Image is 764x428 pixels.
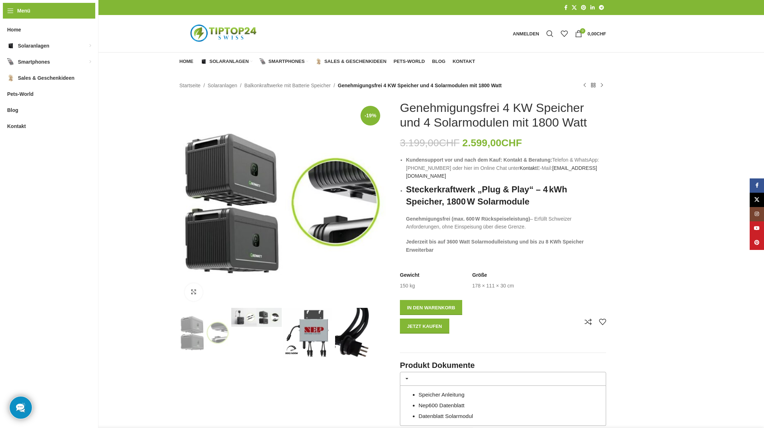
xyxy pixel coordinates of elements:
[513,31,539,36] span: Anmelden
[283,308,334,358] img: Genehmigungsfrei 4 KW Speicher und 4 Solarmodulen mit 1800 Watt – Bild 3
[472,272,487,279] span: Größe
[335,308,386,375] img: Genehmigungsfrei 4 KW Speicher und 4 Solarmodulen mit 1800 Watt – Bild 4
[18,55,50,68] span: Smartphones
[453,59,475,64] span: Kontakt
[462,137,522,148] bdi: 2.599,00
[503,157,552,163] strong: Kontakt & Beratung:
[400,319,449,334] button: Jetzt kaufen
[315,58,322,65] img: Sales & Geschenkideen
[17,7,30,15] span: Menü
[579,3,588,13] a: Pinterest Social Link
[406,239,584,252] b: Jederzeit bis auf 3600 Watt Solarmodulleistung und bis zu 8 KWh Speicher Erweiterbar
[400,282,415,290] td: 150 kg
[596,31,606,36] span: CHF
[179,100,386,306] img: Noah_Growatt_2000_2
[7,104,18,117] span: Blog
[750,178,764,193] a: Facebook Social Link
[200,58,207,65] img: Solaranlagen
[501,137,522,148] span: CHF
[419,413,473,419] a: Datenblatt Solarmodul
[269,59,305,64] span: Smartphones
[18,39,49,52] span: Solaranlagen
[750,207,764,221] a: Instagram Social Link
[419,402,464,408] a: Nep600 Datenblatt
[580,28,585,34] span: 0
[588,3,597,13] a: LinkedIn Social Link
[519,165,536,171] a: Kontakt
[562,3,570,13] a: Facebook Social Link
[406,183,606,207] h2: Steckerkraftwerk „Plug & Play“ – 4 kWh Speicher, 1800 W Solarmodule
[231,308,282,327] img: Genehmigungsfrei 4 KW Speicher und 4 Solarmodulen mit 1800 Watt – Bild 2
[750,193,764,207] a: X Social Link
[208,82,237,89] a: Solaranlagen
[406,157,502,163] strong: Kundensupport vor und nach dem Kauf:
[419,392,464,398] a: Speicher Anleitung
[472,282,514,290] td: 178 × 111 × 30 cm
[509,26,543,41] a: Anmelden
[7,120,26,133] span: Kontakt
[18,72,74,84] span: Sales & Geschenkideen
[7,23,21,36] span: Home
[557,26,571,41] div: Meine Wunschliste
[587,31,606,36] bdi: 0,00
[406,216,530,222] strong: Genehmigungsfrei (max. 600 W Rückspeiseleistung)
[598,81,606,90] a: Nächstes Produkt
[244,82,330,89] a: Balkonkraftwerke mit Batterie Speicher
[200,54,252,69] a: Solaranlagen
[179,54,193,69] a: Home
[432,59,446,64] span: Blog
[179,30,269,36] a: Logo der Website
[406,215,606,231] p: – Erfüllt Schweizer Anforderungen, ohne Einspeisung über diese Grenze.
[315,54,386,69] a: Sales & Geschenkideen
[750,221,764,236] a: YouTube Social Link
[406,165,597,179] a: [EMAIL_ADDRESS][DOMAIN_NAME]
[400,272,419,279] span: Gewicht
[400,300,462,315] button: In den Warenkorb
[393,59,425,64] span: Pets-World
[400,137,460,148] bdi: 3.199,00
[400,360,606,371] h3: Produkt Dokumente
[571,26,610,41] a: 0 0,00CHF
[543,26,557,41] a: Suche
[338,82,502,89] span: Genehmigungsfrei 4 KW Speicher und 4 Solarmodulen mit 1800 Watt
[361,106,380,126] span: -19%
[406,156,606,180] li: Telefon & WhatsApp: [PHONE_NUMBER] oder hier im Online Chat unter E-Mail:
[179,82,200,89] a: Startseite
[260,54,308,69] a: Smartphones
[7,58,14,65] img: Smartphones
[179,82,502,89] nav: Breadcrumb
[7,42,14,49] img: Solaranlagen
[570,3,579,13] a: X Social Link
[453,54,475,69] a: Kontakt
[209,59,249,64] span: Solaranlagen
[597,3,606,13] a: Telegram Social Link
[439,137,460,148] span: CHF
[750,236,764,250] a: Pinterest Social Link
[179,59,193,64] span: Home
[179,308,230,358] img: Genehmigungsfrei 4 KW Speicher und 4 Solarmodulen mit 1800 Watt
[580,81,589,90] a: Vorheriges Produkt
[400,272,606,289] table: Produktdetails
[7,74,14,82] img: Sales & Geschenkideen
[260,58,266,65] img: Smartphones
[400,100,606,130] h1: Genehmigungsfrei 4 KW Speicher und 4 Solarmodulen mit 1800 Watt
[324,59,386,64] span: Sales & Geschenkideen
[7,88,34,100] span: Pets-World
[393,54,425,69] a: Pets-World
[176,54,479,69] div: Hauptnavigation
[432,54,446,69] a: Blog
